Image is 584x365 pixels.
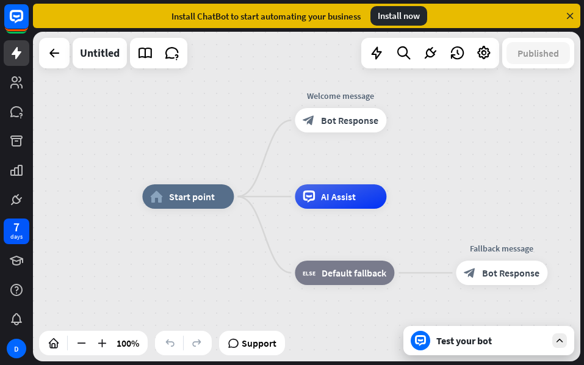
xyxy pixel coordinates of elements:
[13,222,20,233] div: 7
[4,219,29,244] a: 7 days
[321,190,356,203] span: AI Assist
[10,233,23,241] div: days
[150,190,163,203] i: home_2
[506,42,570,64] button: Published
[321,114,378,126] span: Bot Response
[242,333,276,353] span: Support
[303,114,315,126] i: block_bot_response
[370,6,427,26] div: Install now
[171,10,361,22] div: Install ChatBot to start automating your business
[113,333,143,353] div: 100%
[303,267,315,279] i: block_fallback
[7,339,26,358] div: D
[286,90,395,102] div: Welcome message
[482,267,539,279] span: Bot Response
[436,334,546,347] div: Test your bot
[10,5,46,42] button: Open LiveChat chat widget
[80,38,120,68] div: Untitled
[447,242,557,255] div: Fallback message
[322,267,386,279] span: Default fallback
[464,267,476,279] i: block_bot_response
[169,190,215,203] span: Start point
